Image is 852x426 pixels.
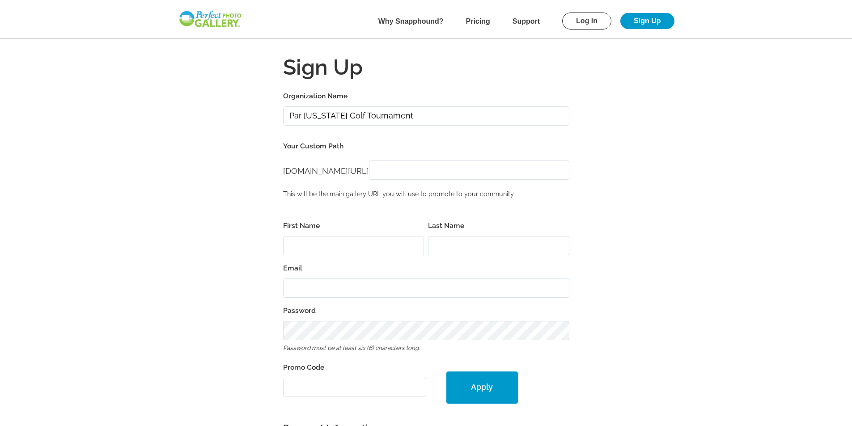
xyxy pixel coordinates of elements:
a: Log In [562,13,611,30]
label: Email [283,262,569,274]
a: Support [513,17,540,25]
img: Snapphound Logo [178,10,242,28]
span: [DOMAIN_NAME][URL] [283,166,369,176]
label: Organization Name [283,90,569,102]
label: Last Name [428,219,569,232]
button: Apply [446,371,518,404]
label: Promo Code [283,361,426,374]
small: This will be the main gallery URL you will use to promote to your community. [283,190,515,198]
h1: Sign Up [283,56,569,78]
a: Pricing [466,17,490,25]
label: Password [283,304,569,317]
label: Your Custom Path [283,140,569,152]
i: Password must be at least six (6) characters long. [283,344,420,351]
a: Why Snapphound? [378,17,444,25]
a: Sign Up [620,13,674,29]
label: First Name [283,219,424,232]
